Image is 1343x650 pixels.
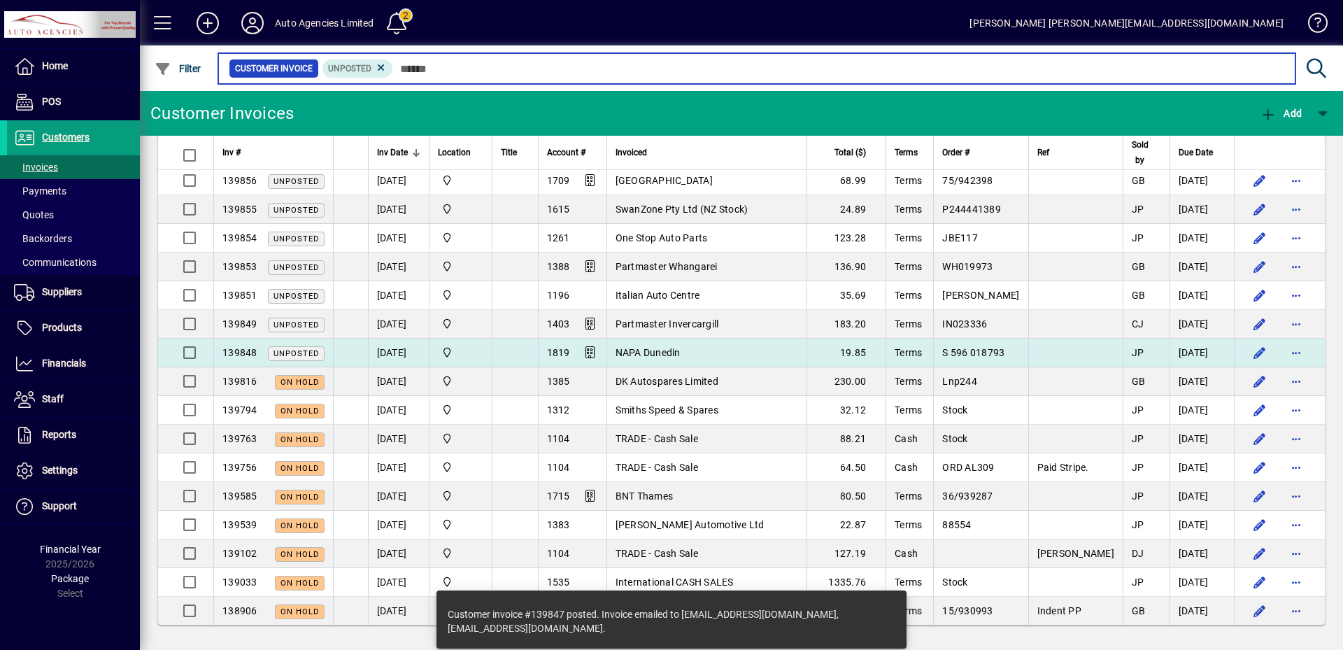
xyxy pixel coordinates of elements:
[806,253,886,281] td: 136.90
[1132,204,1144,215] span: JP
[1132,519,1144,530] span: JP
[222,577,257,588] span: 139033
[942,605,993,616] span: 15/930993
[806,339,886,367] td: 19.85
[1179,145,1213,160] span: Due Date
[280,378,319,387] span: On hold
[7,85,140,120] a: POS
[616,433,698,444] span: TRADE - Cash Sale
[806,511,886,539] td: 22.87
[1285,255,1307,278] button: More options
[222,490,257,502] span: 139585
[273,263,319,272] span: Unposted
[806,167,886,195] td: 68.99
[547,290,570,301] span: 1196
[895,290,922,301] span: Terms
[368,511,429,539] td: [DATE]
[368,253,429,281] td: [DATE]
[806,396,886,425] td: 32.12
[230,10,275,36] button: Profile
[547,376,570,387] span: 1385
[895,433,918,444] span: Cash
[1249,284,1271,306] button: Edit
[280,607,319,616] span: On hold
[942,318,987,330] span: IN023336
[942,145,969,160] span: Order #
[7,311,140,346] a: Products
[322,59,393,78] mat-chip: Customer Invoice Status: Unposted
[368,568,429,597] td: [DATE]
[806,482,886,511] td: 80.50
[616,519,765,530] span: [PERSON_NAME] Automotive Ltd
[1285,399,1307,421] button: More options
[616,376,718,387] span: DK Autospares Limited
[895,347,922,358] span: Terms
[368,167,429,195] td: [DATE]
[942,290,1019,301] span: [PERSON_NAME]
[1132,376,1146,387] span: GB
[222,433,257,444] span: 139763
[1132,232,1144,243] span: JP
[280,550,319,559] span: On hold
[222,347,257,358] span: 139848
[1132,261,1146,272] span: GB
[42,429,76,440] span: Reports
[280,493,319,502] span: On hold
[1249,227,1271,249] button: Edit
[942,462,994,473] span: ORD AL309
[1037,462,1089,473] span: Paid Stripe.
[1285,571,1307,593] button: More options
[895,175,922,186] span: Terms
[280,407,319,416] span: On hold
[1170,367,1234,396] td: [DATE]
[273,234,319,243] span: Unposted
[1170,253,1234,281] td: [DATE]
[1132,290,1146,301] span: GB
[547,204,570,215] span: 1615
[806,224,886,253] td: 123.28
[51,573,89,584] span: Package
[438,173,483,188] span: Rangiora
[895,548,918,559] span: Cash
[1132,433,1144,444] span: JP
[438,316,483,332] span: Rangiora
[942,347,1004,358] span: S 596 018793
[895,490,922,502] span: Terms
[273,177,319,186] span: Unposted
[42,132,90,143] span: Customers
[1249,428,1271,450] button: Edit
[806,281,886,310] td: 35.69
[806,425,886,453] td: 88.21
[834,145,866,160] span: Total ($)
[368,539,429,568] td: [DATE]
[273,206,319,215] span: Unposted
[806,453,886,482] td: 64.50
[1132,605,1146,616] span: GB
[1170,568,1234,597] td: [DATE]
[14,257,97,268] span: Communications
[942,232,978,243] span: JBE117
[547,145,585,160] span: Account #
[1132,175,1146,186] span: GB
[14,209,54,220] span: Quotes
[547,490,570,502] span: 1715
[40,544,101,555] span: Financial Year
[1285,198,1307,220] button: More options
[368,367,429,396] td: [DATE]
[438,488,483,504] span: Rangiora
[438,402,483,418] span: Rangiora
[1170,224,1234,253] td: [DATE]
[222,605,257,616] span: 138906
[1285,284,1307,306] button: More options
[969,12,1284,34] div: [PERSON_NAME] [PERSON_NAME][EMAIL_ADDRESS][DOMAIN_NAME]
[438,460,483,475] span: Rangiora
[895,145,918,160] span: Terms
[1285,428,1307,450] button: More options
[547,404,570,416] span: 1312
[1132,577,1144,588] span: JP
[547,519,570,530] span: 1383
[438,259,483,274] span: Rangiora
[273,292,319,301] span: Unposted
[438,202,483,217] span: Rangiora
[1285,514,1307,536] button: More options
